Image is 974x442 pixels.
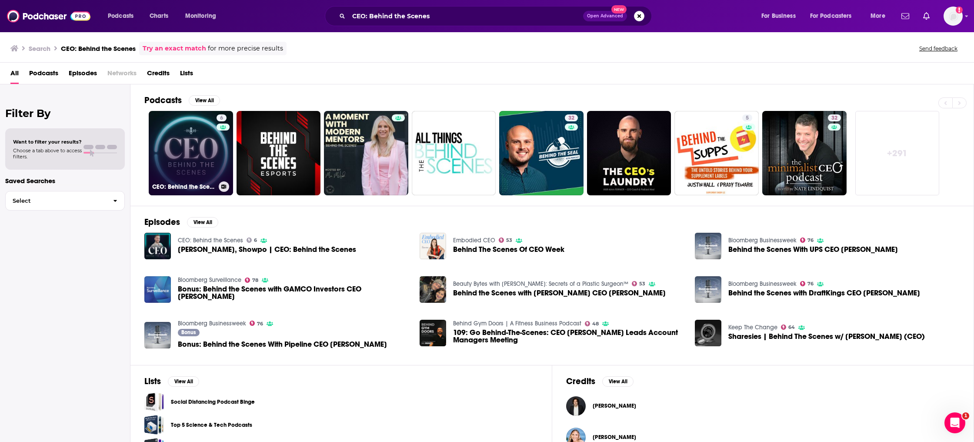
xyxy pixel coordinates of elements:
a: Bloomberg Businessweek [728,280,797,288]
span: for more precise results [208,44,283,54]
span: Choose a tab above to access filters. [13,147,82,160]
span: [PERSON_NAME] [593,402,636,409]
button: View All [189,95,220,106]
span: New [611,5,627,13]
span: 109: Go Behind-The-Scenes: CEO [PERSON_NAME] Leads Account Managers Meeting [453,329,684,344]
a: Bloomberg Businessweek [728,237,797,244]
h2: Credits [566,376,595,387]
a: 32 [565,114,578,121]
svg: Add a profile image [956,7,963,13]
span: 76 [257,322,263,326]
span: Open Advanced [587,14,623,18]
a: Behind the Scenes with DraftKings CEO Jason Robins [728,289,920,297]
a: All [10,66,19,84]
button: open menu [864,9,896,23]
a: CEO: Behind the Scenes [178,237,243,244]
a: Embodied CEO [453,237,495,244]
span: For Business [761,10,796,22]
span: Behind the Scenes with DraftKings CEO [PERSON_NAME] [728,289,920,297]
a: 76 [250,321,264,326]
a: 6CEO: Behind the Scenes [149,111,233,195]
span: Lists [180,66,193,84]
span: Sharesies | Behind The Scenes w/ [PERSON_NAME] (CEO) [728,333,925,340]
a: Show notifications dropdown [898,9,913,23]
a: Beauty Bytes with Dr. Kay: Secrets of a Plastic Surgeon™ [453,280,628,288]
span: 78 [252,278,258,282]
a: 53 [632,281,646,286]
img: Behind the Scenes with DraftKings CEO Jason Robins [695,276,721,303]
h2: Filter By [5,107,125,120]
span: [PERSON_NAME] [593,434,636,441]
h2: Lists [144,376,161,387]
span: Want to filter your results? [13,139,82,145]
button: View All [187,217,218,228]
a: 109: Go Behind-The-Scenes: CEO Mike Arce Leads Account Managers Meeting [453,329,684,344]
img: Sharesies | Behind The Scenes w/ Leighton Roberts (CEO) [695,320,721,346]
img: Behind the Scenes With UPS CEO David Abney [695,233,721,259]
a: 64 [781,325,795,330]
button: open menu [102,9,145,23]
button: open menu [755,9,807,23]
a: 32 [762,111,847,195]
a: Kristen Butler [593,434,636,441]
a: Sharesies | Behind The Scenes w/ Leighton Roberts (CEO) [728,333,925,340]
a: Bonus: Behind the Scenes With Pipeline CEO Katica Roy [178,341,387,348]
span: 6 [254,238,257,242]
a: Podcasts [29,66,58,84]
img: Andrew Slater [566,396,586,416]
a: 32 [828,114,841,121]
a: EpisodesView All [144,217,218,228]
span: Behind the Scenes With UPS CEO [PERSON_NAME] [728,246,898,253]
span: Episodes [69,66,97,84]
button: Andrew SlaterAndrew Slater [566,392,960,420]
a: Behind The Scenes Of CEO Week [453,246,564,253]
span: Monitoring [185,10,216,22]
button: View All [168,376,199,387]
a: Bloomberg Businessweek [178,320,246,327]
iframe: Intercom live chat [944,412,965,433]
a: 76 [800,238,814,243]
a: PodcastsView All [144,95,220,106]
button: Open AdvancedNew [583,11,627,21]
img: Bonus: Behind the Scenes With Pipeline CEO Katica Roy [144,322,171,348]
a: Show notifications dropdown [920,9,933,23]
a: Credits [147,66,170,84]
span: Select [6,198,106,204]
a: 53 [499,238,513,243]
span: 32 [568,114,574,123]
span: 76 [807,238,814,242]
a: Jane Lu, Showpo | CEO: Behind the Scenes [178,246,356,253]
a: Social Distancing Podcast Binge [144,392,164,412]
img: 109: Go Behind-The-Scenes: CEO Mike Arce Leads Account Managers Meeting [420,320,446,346]
span: 76 [807,282,814,286]
a: Andrew Slater [593,402,636,409]
input: Search podcasts, credits, & more... [349,9,583,23]
img: Bonus: Behind the Scenes with GAMCO Investors CEO Mario Gabelli [144,276,171,303]
img: Behind The Scenes Of CEO Week [420,233,446,259]
span: Charts [150,10,168,22]
span: Bonus: Behind the Scenes with GAMCO Investors CEO [PERSON_NAME] [178,285,409,300]
span: Logged in as elleb2btech [944,7,963,26]
span: Networks [107,66,137,84]
a: Behind the Scenes With UPS CEO David Abney [728,246,898,253]
span: Bonus [181,330,196,335]
a: Top 5 Science & Tech Podcasts [144,415,164,435]
a: Keep The Change [728,324,777,331]
img: Jane Lu, Showpo | CEO: Behind the Scenes [144,233,171,259]
img: Behind the Scenes with Benev CEO Ethan Min [420,276,446,303]
span: More [871,10,885,22]
a: CreditsView All [566,376,634,387]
